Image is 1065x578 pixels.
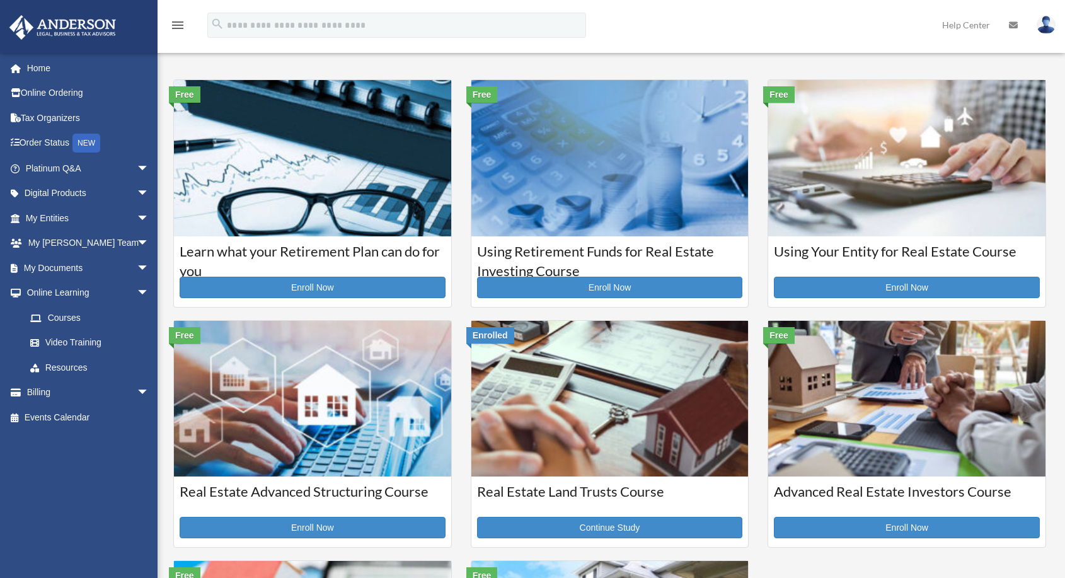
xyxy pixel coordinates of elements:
img: User Pic [1037,16,1056,34]
span: arrow_drop_down [137,156,162,182]
h3: Advanced Real Estate Investors Course [774,482,1040,514]
span: arrow_drop_down [137,181,162,207]
div: Free [466,86,498,103]
div: Free [169,327,200,344]
a: Enroll Now [774,277,1040,298]
span: arrow_drop_down [137,205,162,231]
a: Continue Study [477,517,743,538]
div: Free [763,86,795,103]
div: Free [169,86,200,103]
a: Online Learningarrow_drop_down [9,280,168,306]
a: Courses [18,305,162,330]
a: Home [9,55,168,81]
div: Enrolled [466,327,514,344]
a: Resources [18,355,168,380]
a: Enroll Now [180,517,446,538]
a: Billingarrow_drop_down [9,380,168,405]
h3: Real Estate Advanced Structuring Course [180,482,446,514]
h3: Using Your Entity for Real Estate Course [774,242,1040,274]
h3: Learn what your Retirement Plan can do for you [180,242,446,274]
i: search [210,17,224,31]
span: arrow_drop_down [137,255,162,281]
span: arrow_drop_down [137,380,162,406]
a: My [PERSON_NAME] Teamarrow_drop_down [9,231,168,256]
div: Free [763,327,795,344]
a: My Documentsarrow_drop_down [9,255,168,280]
span: arrow_drop_down [137,231,162,257]
a: menu [170,22,185,33]
a: My Entitiesarrow_drop_down [9,205,168,231]
img: Anderson Advisors Platinum Portal [6,15,120,40]
a: Video Training [18,330,168,355]
a: Enroll Now [774,517,1040,538]
h3: Real Estate Land Trusts Course [477,482,743,514]
div: NEW [72,134,100,153]
a: Order StatusNEW [9,130,168,156]
a: Online Ordering [9,81,168,106]
a: Platinum Q&Aarrow_drop_down [9,156,168,181]
span: arrow_drop_down [137,280,162,306]
i: menu [170,18,185,33]
a: Events Calendar [9,405,168,430]
a: Enroll Now [180,277,446,298]
a: Enroll Now [477,277,743,298]
a: Tax Organizers [9,105,168,130]
a: Digital Productsarrow_drop_down [9,181,168,206]
h3: Using Retirement Funds for Real Estate Investing Course [477,242,743,274]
